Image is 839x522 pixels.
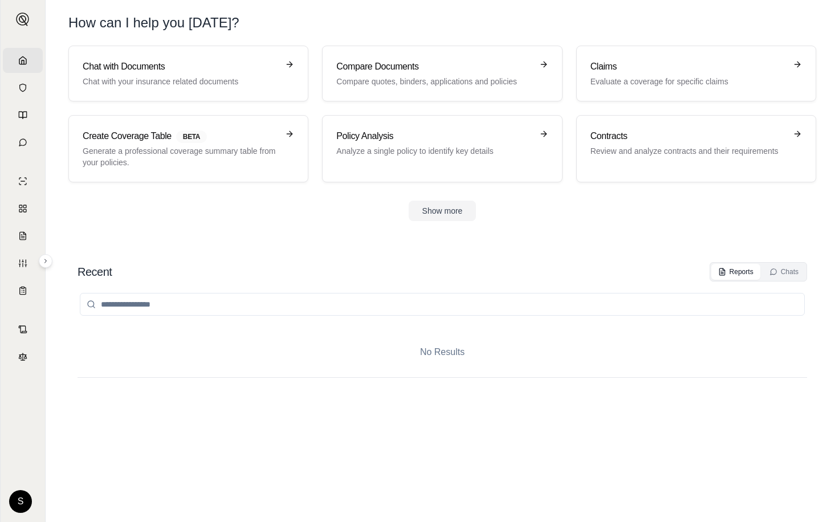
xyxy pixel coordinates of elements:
a: Home [3,48,43,73]
a: Chat with DocumentsChat with your insurance related documents [68,46,308,101]
a: ClaimsEvaluate a coverage for specific claims [576,46,816,101]
a: Policy AnalysisAnalyze a single policy to identify key details [322,115,562,182]
h3: Claims [590,60,786,74]
a: Custom Report [3,251,43,276]
button: Show more [409,201,476,221]
h2: Recent [78,264,112,280]
div: Reports [718,267,754,276]
div: S [9,490,32,513]
a: Documents Vault [3,75,43,100]
p: Evaluate a coverage for specific claims [590,76,786,87]
button: Reports [711,264,760,280]
button: Expand sidebar [39,254,52,268]
a: Contract Analysis [3,317,43,342]
p: Analyze a single policy to identify key details [336,145,532,157]
a: Create Coverage TableBETAGenerate a professional coverage summary table from your policies. [68,115,308,182]
p: Generate a professional coverage summary table from your policies. [83,145,278,168]
a: Compare DocumentsCompare quotes, binders, applications and policies [322,46,562,101]
a: Coverage Table [3,278,43,303]
p: Compare quotes, binders, applications and policies [336,76,532,87]
h3: Policy Analysis [336,129,532,143]
h1: How can I help you [DATE]? [68,14,239,32]
a: Single Policy [3,169,43,194]
a: Claim Coverage [3,223,43,248]
h3: Compare Documents [336,60,532,74]
button: Chats [763,264,805,280]
p: Review and analyze contracts and their requirements [590,145,786,157]
a: Prompt Library [3,103,43,128]
div: No Results [78,327,807,377]
h3: Contracts [590,129,786,143]
h3: Chat with Documents [83,60,278,74]
p: Chat with your insurance related documents [83,76,278,87]
a: Legal Search Engine [3,344,43,369]
a: Policy Comparisons [3,196,43,221]
span: BETA [176,130,207,143]
button: Expand sidebar [11,8,34,31]
h3: Create Coverage Table [83,129,278,143]
a: Chat [3,130,43,155]
div: Chats [769,267,799,276]
a: ContractsReview and analyze contracts and their requirements [576,115,816,182]
img: Expand sidebar [16,13,30,26]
